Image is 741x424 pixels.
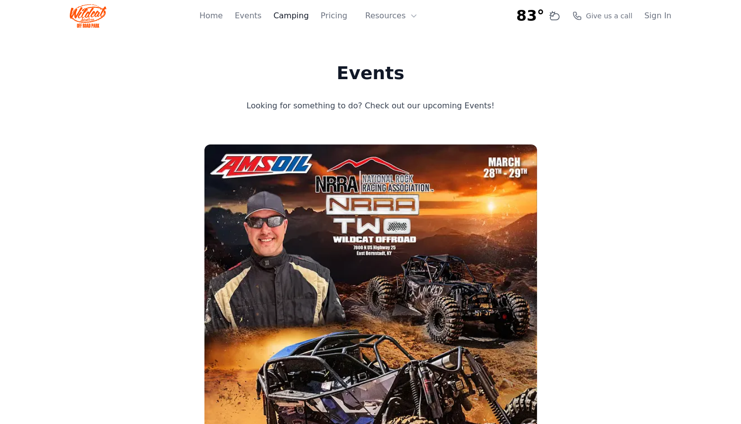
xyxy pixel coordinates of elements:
button: Resources [359,6,424,26]
a: Events [235,10,261,22]
span: 83° [516,7,544,25]
p: Looking for something to do? Check out our upcoming Events! [207,99,535,113]
a: Pricing [321,10,347,22]
a: Home [199,10,223,22]
img: Wildcat Logo [70,4,107,28]
a: Camping [273,10,308,22]
a: Give us a call [572,11,633,21]
span: Give us a call [586,11,633,21]
a: Sign In [644,10,672,22]
h1: Events [207,63,535,83]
